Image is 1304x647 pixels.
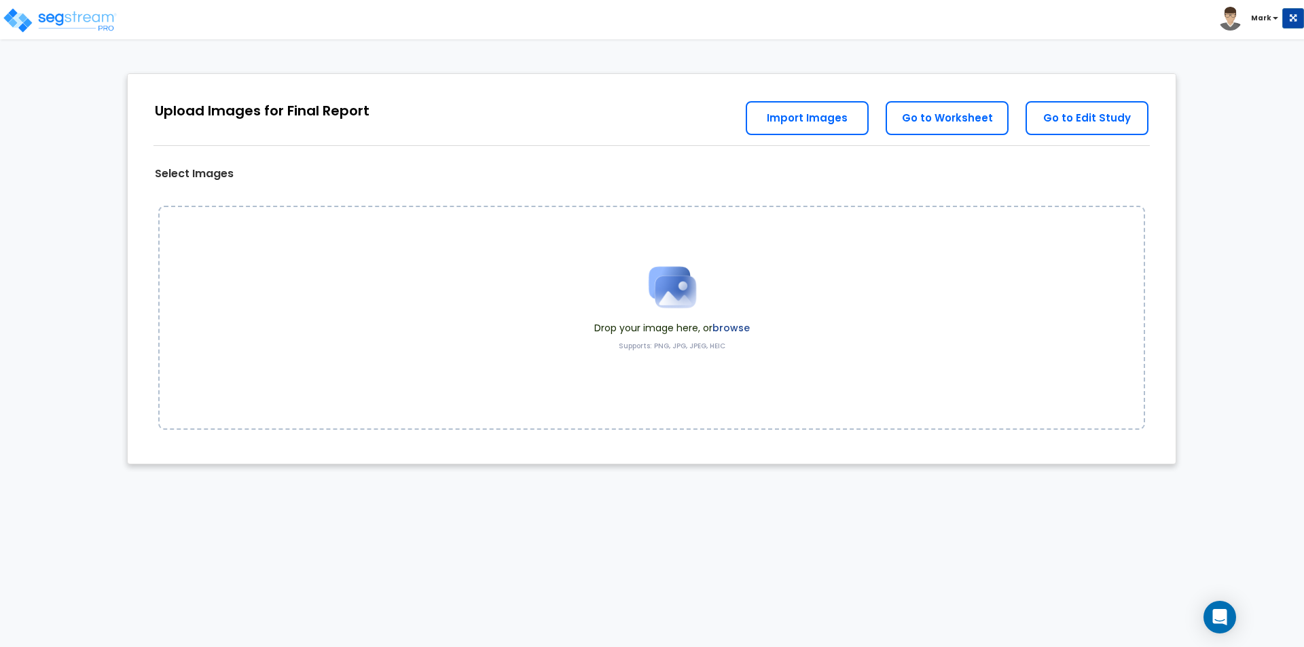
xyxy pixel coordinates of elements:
span: Drop your image here, or [594,321,750,335]
a: Go to Edit Study [1026,101,1148,135]
label: browse [712,321,750,335]
label: Select Images [155,166,234,182]
img: avatar.png [1218,7,1242,31]
a: Import Images [746,101,869,135]
a: Go to Worksheet [886,101,1009,135]
b: Mark [1251,13,1271,23]
img: Upload Icon [638,253,706,321]
img: logo_pro_r.png [2,7,117,34]
div: Open Intercom Messenger [1203,601,1236,633]
label: Supports: PNG, JPG, JPEG, HEIC [619,341,725,351]
div: Upload Images for Final Report [155,101,369,121]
